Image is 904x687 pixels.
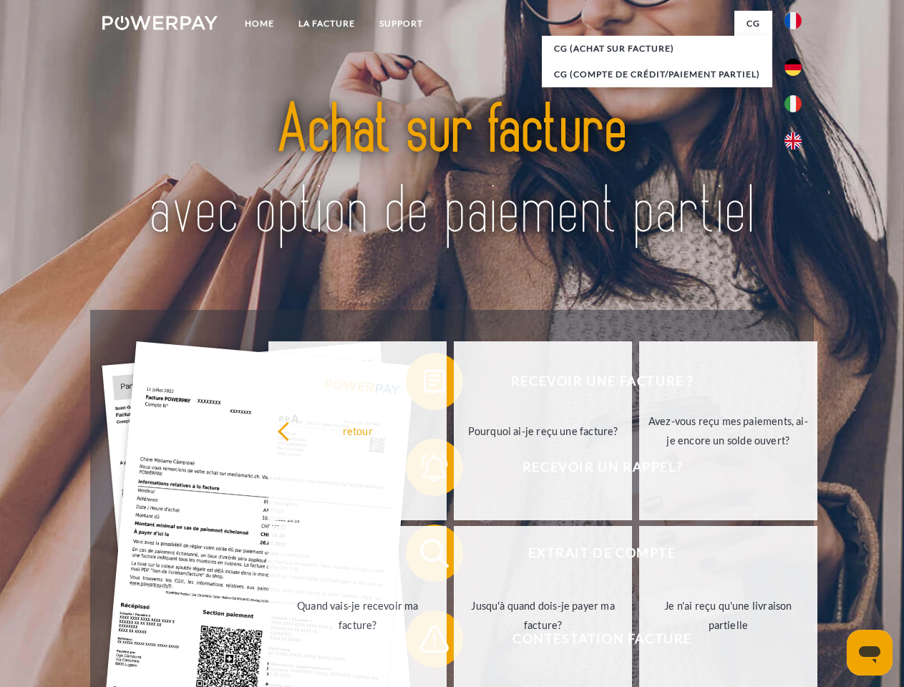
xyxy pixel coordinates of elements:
[734,11,772,36] a: CG
[542,36,772,62] a: CG (achat sur facture)
[462,596,623,635] div: Jusqu'à quand dois-je payer ma facture?
[784,95,802,112] img: it
[784,59,802,76] img: de
[784,12,802,29] img: fr
[277,596,438,635] div: Quand vais-je recevoir ma facture?
[462,421,623,440] div: Pourquoi ai-je reçu une facture?
[102,16,218,30] img: logo-powerpay-white.svg
[648,411,809,450] div: Avez-vous reçu mes paiements, ai-je encore un solde ouvert?
[648,596,809,635] div: Je n'ai reçu qu'une livraison partielle
[286,11,367,36] a: LA FACTURE
[367,11,435,36] a: Support
[542,62,772,87] a: CG (Compte de crédit/paiement partiel)
[233,11,286,36] a: Home
[847,630,893,676] iframe: Bouton de lancement de la fenêtre de messagerie
[137,69,767,274] img: title-powerpay_fr.svg
[639,341,817,520] a: Avez-vous reçu mes paiements, ai-je encore un solde ouvert?
[784,132,802,150] img: en
[277,421,438,440] div: retour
